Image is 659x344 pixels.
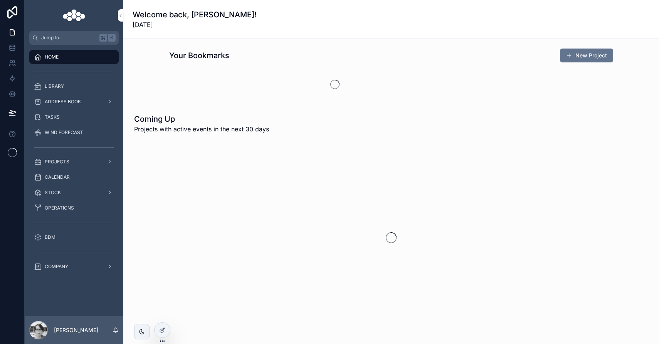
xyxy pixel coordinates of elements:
span: TASKS [45,114,60,120]
span: PROJECTS [45,159,69,165]
span: WIND FORECAST [45,129,83,136]
a: COMPANY [29,260,119,274]
span: Jump to... [41,35,96,41]
h1: Coming Up [134,114,269,124]
span: K [109,35,115,41]
div: scrollable content [25,45,123,284]
h1: Welcome back, [PERSON_NAME]! [133,9,257,20]
a: PROJECTS [29,155,119,169]
a: HOME [29,50,119,64]
a: STOCK [29,186,119,200]
a: TASKS [29,110,119,124]
span: LIBRARY [45,83,64,89]
p: [PERSON_NAME] [54,326,98,334]
span: OPERATIONS [45,205,74,211]
a: CALENDAR [29,170,119,184]
span: CALENDAR [45,174,70,180]
button: Jump to...K [29,31,119,45]
a: BDM [29,230,119,244]
a: WIND FORECAST [29,126,119,139]
h1: Your Bookmarks [169,50,229,61]
span: ADDRESS BOOK [45,99,81,105]
a: LIBRARY [29,79,119,93]
a: OPERATIONS [29,201,119,215]
span: HOME [45,54,59,60]
a: ADDRESS BOOK [29,95,119,109]
button: New Project [560,49,613,62]
span: STOCK [45,190,61,196]
span: BDM [45,234,55,240]
span: Projects with active events in the next 30 days [134,124,269,134]
span: [DATE] [133,20,257,29]
span: COMPANY [45,263,68,270]
img: App logo [62,9,85,22]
